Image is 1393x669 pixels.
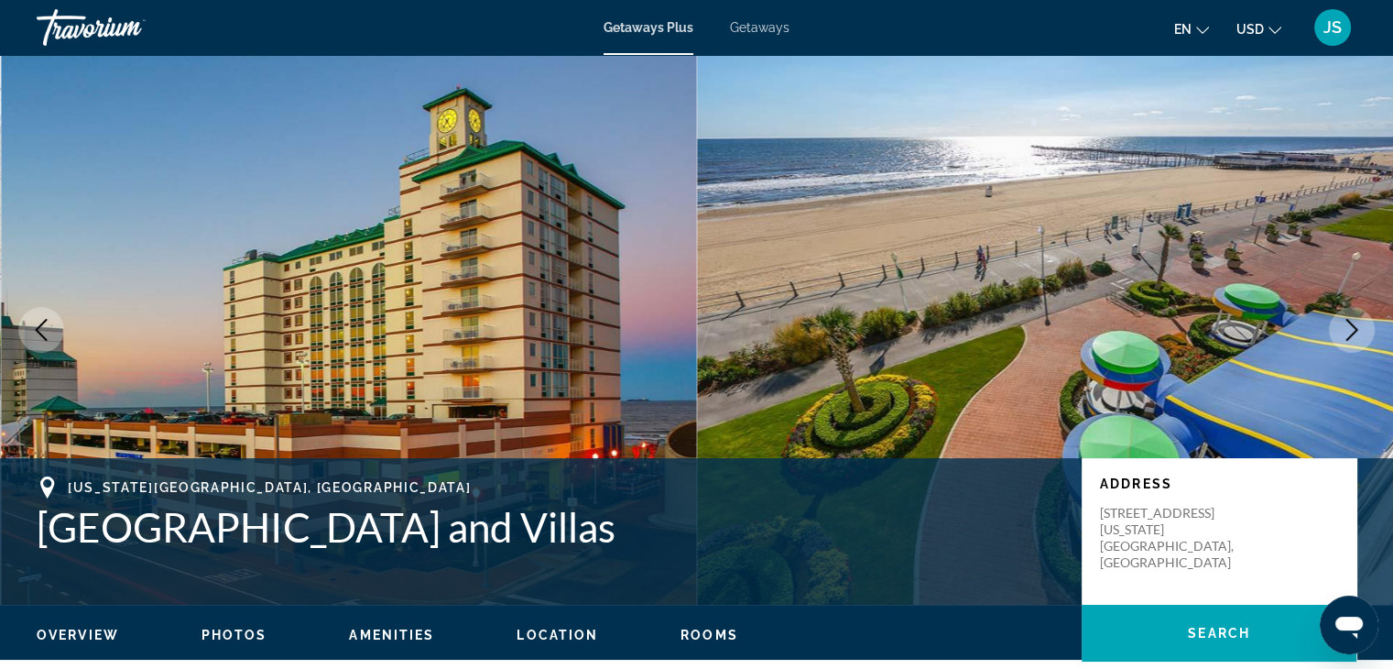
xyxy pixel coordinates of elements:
span: USD [1236,22,1264,37]
a: Travorium [37,4,220,51]
span: Search [1188,626,1250,641]
span: Overview [37,628,119,642]
span: Amenities [349,628,434,642]
p: Address [1100,477,1338,491]
span: JS [1323,18,1342,37]
button: Change currency [1236,16,1281,42]
button: Photos [201,627,267,643]
button: Location [517,627,598,643]
span: [US_STATE][GEOGRAPHIC_DATA], [GEOGRAPHIC_DATA] [68,480,471,495]
p: [STREET_ADDRESS] [US_STATE][GEOGRAPHIC_DATA], [GEOGRAPHIC_DATA] [1100,505,1246,571]
button: Amenities [349,627,434,643]
span: en [1174,22,1192,37]
button: Next image [1329,307,1375,353]
a: Getaways Plus [604,20,693,35]
button: Change language [1174,16,1209,42]
span: Photos [201,628,267,642]
button: Search [1082,605,1356,662]
button: Previous image [18,307,64,353]
iframe: Button to launch messaging window [1320,596,1378,654]
button: Overview [37,627,119,643]
a: Getaways [730,20,789,35]
span: Location [517,628,598,642]
button: User Menu [1309,8,1356,47]
span: Rooms [680,628,738,642]
button: Rooms [680,627,738,643]
h1: [GEOGRAPHIC_DATA] and Villas [37,503,1063,551]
